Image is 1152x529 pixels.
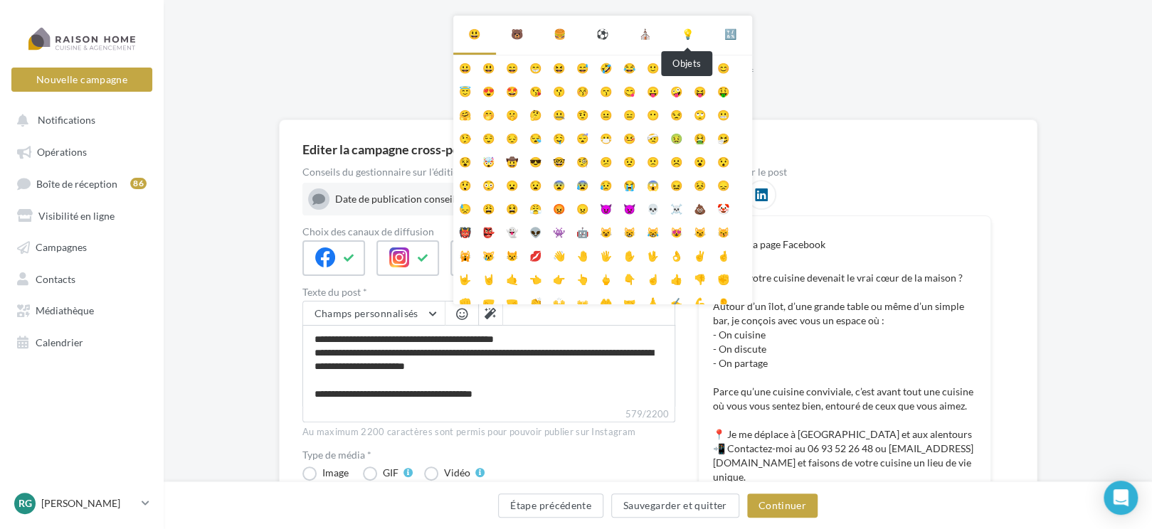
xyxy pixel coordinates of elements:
[38,114,95,126] span: Notifications
[453,173,477,196] li: 😲
[547,79,571,102] li: 😗
[524,149,547,173] li: 😎
[594,102,618,126] li: 😐
[744,237,825,252] div: Ma page Facebook
[335,192,670,206] div: Date de publication conseillée : 09/09.
[594,267,618,290] li: 🖕
[594,290,618,314] li: 🤲
[712,149,735,173] li: 😯
[453,243,477,267] li: 🙀
[571,55,594,79] li: 😅
[641,243,665,267] li: 🖖
[302,407,675,422] label: 579/2200
[19,496,32,511] span: Rg
[477,102,500,126] li: 🤭
[712,173,735,196] li: 😞
[500,243,524,267] li: 😾
[618,102,641,126] li: 😑
[477,149,500,173] li: 🤯
[453,79,477,102] li: 😇
[688,196,712,220] li: 💩
[712,267,735,290] li: ✊
[665,220,688,243] li: 😻
[9,328,155,354] a: Calendrier
[477,55,500,79] li: 😃
[477,243,500,267] li: 😿
[453,55,477,79] li: 😀
[618,79,641,102] li: 😋
[524,243,547,267] li: 💋
[36,304,94,316] span: Médiathèque
[524,220,547,243] li: 👽
[524,79,547,102] li: 😘
[665,79,688,102] li: 🤪
[641,220,665,243] li: 😹
[453,196,477,220] li: 😓
[547,102,571,126] li: 🤐
[524,267,547,290] li: 👈
[477,173,500,196] li: 😳
[571,79,594,102] li: 😚
[38,209,115,221] span: Visibilité en ligne
[9,265,155,291] a: Contacts
[688,267,712,290] li: 👎
[594,126,618,149] li: 😷
[524,196,547,220] li: 😤
[477,267,500,290] li: 🤘
[500,102,524,126] li: 🤫
[511,27,523,41] div: 🐻
[641,173,665,196] li: 😱
[524,290,547,314] li: 👏
[500,196,524,220] li: 😫
[302,287,675,297] label: Texte du post *
[594,79,618,102] li: 😙
[571,290,594,314] li: 👐
[688,79,712,102] li: 😝
[315,307,418,319] span: Champs personnalisés
[547,243,571,267] li: 👋
[41,496,136,511] p: [PERSON_NAME]
[712,196,735,220] li: 🤡
[665,267,688,290] li: 👍
[36,272,75,284] span: Contacts
[477,126,500,149] li: 😌
[302,227,675,237] label: Choix des canaux de diffusion
[712,220,735,243] li: 😽
[688,243,712,267] li: ✌
[500,220,524,243] li: 👻
[641,102,665,126] li: 😶
[498,493,603,518] button: Étape précédente
[712,55,735,79] li: 😊
[641,267,665,290] li: ☝
[554,27,566,41] div: 🍔
[641,79,665,102] li: 😛
[641,55,665,79] li: 🙂
[571,149,594,173] li: 🧐
[453,102,477,126] li: 🤗
[383,468,398,478] div: GIF
[713,271,976,513] p: 🥂 Et si votre cuisine devenait le vrai cœur de la maison ? Autour d’un îlot, d’une grande table o...
[453,267,477,290] li: 🤟
[453,126,477,149] li: 🤥
[641,196,665,220] li: 💀
[571,220,594,243] li: 🤖
[594,196,618,220] li: 😈
[36,336,83,348] span: Calendrier
[477,79,500,102] li: 😍
[665,102,688,126] li: 😒
[302,426,675,439] div: Au maximum 2200 caractères sont permis pour pouvoir publier sur Instagram
[712,126,735,149] li: 🤧
[500,290,524,314] li: 🤜
[665,149,688,173] li: ☹️
[665,173,688,196] li: 😖
[500,149,524,173] li: 🤠
[594,55,618,79] li: 🤣
[611,493,739,518] button: Sauvegarder et quitter
[322,468,349,478] div: Image
[453,149,477,173] li: 😵
[571,243,594,267] li: 🤚
[688,102,712,126] li: 🙄
[524,55,547,79] li: 😁
[594,243,618,267] li: 🖐
[641,149,665,173] li: 🙁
